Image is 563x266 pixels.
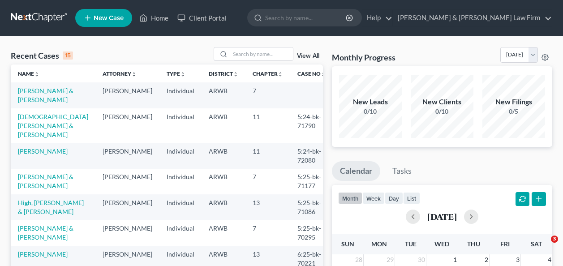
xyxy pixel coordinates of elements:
[11,50,73,61] div: Recent Cases
[332,52,395,63] h3: Monthly Progress
[362,10,392,26] a: Help
[245,220,290,245] td: 7
[297,70,326,77] a: Case Nounfold_more
[18,173,73,189] a: [PERSON_NAME] & [PERSON_NAME]
[202,220,245,245] td: ARWB
[18,113,88,138] a: [DEMOGRAPHIC_DATA][PERSON_NAME] & [PERSON_NAME]
[18,147,68,155] a: [PERSON_NAME]
[233,72,238,77] i: unfold_more
[202,143,245,168] td: ARWB
[362,192,385,204] button: week
[245,169,290,194] td: 7
[411,97,473,107] div: New Clients
[95,194,159,220] td: [PERSON_NAME]
[135,10,173,26] a: Home
[180,72,185,77] i: unfold_more
[341,240,354,248] span: Sun
[94,15,124,21] span: New Case
[18,199,84,215] a: High, [PERSON_NAME] & [PERSON_NAME]
[95,82,159,108] td: [PERSON_NAME]
[403,192,420,204] button: list
[265,9,347,26] input: Search by name...
[417,254,426,265] span: 30
[339,97,402,107] div: New Leads
[482,107,545,116] div: 0/5
[321,72,326,77] i: unfold_more
[159,82,202,108] td: Individual
[95,169,159,194] td: [PERSON_NAME]
[482,97,545,107] div: New Filings
[385,192,403,204] button: day
[411,107,473,116] div: 0/10
[245,143,290,168] td: 11
[371,240,387,248] span: Mon
[354,254,363,265] span: 28
[547,254,552,265] span: 4
[18,224,73,241] a: [PERSON_NAME] & [PERSON_NAME]
[95,220,159,245] td: [PERSON_NAME]
[34,72,39,77] i: unfold_more
[467,240,480,248] span: Thu
[332,161,380,181] a: Calendar
[159,143,202,168] td: Individual
[159,108,202,143] td: Individual
[245,108,290,143] td: 11
[434,240,449,248] span: Wed
[339,107,402,116] div: 0/10
[63,51,73,60] div: 15
[278,72,283,77] i: unfold_more
[173,10,231,26] a: Client Portal
[202,108,245,143] td: ARWB
[290,169,333,194] td: 5:25-bk-71177
[405,240,417,248] span: Tue
[167,70,185,77] a: Typeunfold_more
[500,240,510,248] span: Fri
[290,108,333,143] td: 5:24-bk-71790
[230,47,293,60] input: Search by name...
[18,87,73,103] a: [PERSON_NAME] & [PERSON_NAME]
[202,82,245,108] td: ARWB
[452,254,458,265] span: 1
[202,194,245,220] td: ARWB
[103,70,137,77] a: Attorneyunfold_more
[297,53,319,59] a: View All
[253,70,283,77] a: Chapterunfold_more
[245,194,290,220] td: 13
[131,72,137,77] i: unfold_more
[515,254,520,265] span: 3
[95,143,159,168] td: [PERSON_NAME]
[386,254,395,265] span: 29
[159,220,202,245] td: Individual
[427,212,457,221] h2: [DATE]
[209,70,238,77] a: Districtunfold_more
[290,220,333,245] td: 5:25-bk-70295
[18,70,39,77] a: Nameunfold_more
[290,143,333,168] td: 5:24-bk-72080
[393,10,552,26] a: [PERSON_NAME] & [PERSON_NAME] Law Firm
[159,169,202,194] td: Individual
[159,194,202,220] td: Individual
[531,240,542,248] span: Sat
[533,236,554,257] iframe: Intercom live chat
[245,82,290,108] td: 7
[95,108,159,143] td: [PERSON_NAME]
[18,250,68,258] a: [PERSON_NAME]
[484,254,489,265] span: 2
[384,161,420,181] a: Tasks
[290,194,333,220] td: 5:25-bk-71086
[202,169,245,194] td: ARWB
[338,192,362,204] button: month
[551,236,558,243] span: 3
